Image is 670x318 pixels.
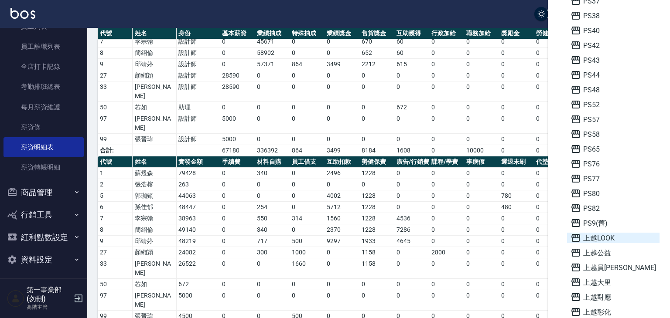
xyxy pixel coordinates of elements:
[571,55,656,65] span: PS43
[571,203,656,213] span: PS82
[571,159,656,169] span: PS76
[571,114,656,125] span: PS57
[571,292,656,302] span: 上越對應
[571,25,656,36] span: PS40
[571,277,656,288] span: 上越大里
[571,85,656,95] span: PS48
[571,70,656,80] span: PS44
[571,144,656,154] span: PS65
[571,247,656,258] span: 上越公益
[571,173,656,184] span: PS77
[571,218,656,228] span: PS9(舊)
[571,40,656,51] span: PS42
[571,99,656,110] span: PS52
[571,188,656,199] span: PS80
[571,129,656,139] span: PS58
[571,10,656,21] span: PS38
[571,307,656,317] span: 上越彰化
[571,233,656,243] span: 上越LOOK
[571,262,656,273] span: 上越員[PERSON_NAME]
